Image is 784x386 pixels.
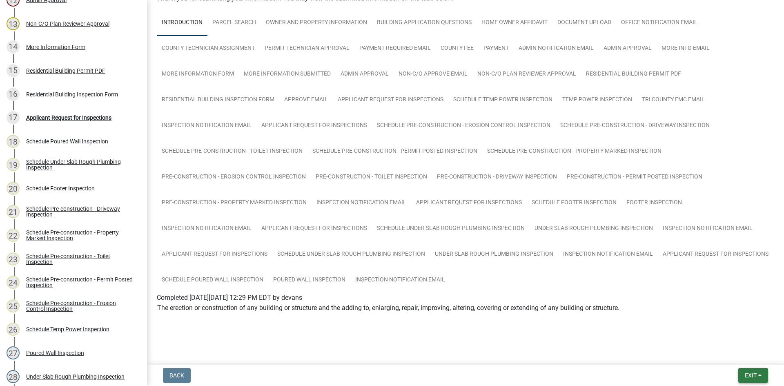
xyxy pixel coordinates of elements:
[256,113,372,139] a: Applicant Request for Inspections
[26,206,134,217] div: Schedule Pre-construction - Driveway Inspection
[307,138,482,165] a: Schedule Pre-construction - Permit Posted Inspection
[279,87,333,113] a: Approve Email
[7,182,20,195] div: 20
[350,267,450,293] a: Inspection Notification Email
[157,87,279,113] a: Residential Building Inspection Form
[7,135,20,148] div: 18
[7,205,20,218] div: 21
[26,68,105,74] div: Residential Building Permit PDF
[432,164,562,190] a: Pre-construction - Driveway Inspection
[448,87,557,113] a: Schedule Temp Power Inspection
[26,326,109,332] div: Schedule Temp Power Inspection
[26,44,85,50] div: More Information Form
[157,36,260,62] a: County Technician Assignment
[637,87,710,113] a: Tri County EMC email
[7,17,20,30] div: 13
[157,61,239,87] a: More Information Form
[26,277,134,288] div: Schedule Pre-construction - Permit Posted Inspection
[312,190,411,216] a: Inspection Notification Email
[157,303,620,313] td: The erection or construction of any building or structure and the adding to, enlarging, repair, i...
[411,190,527,216] a: Applicant Request for Inspections
[26,300,134,312] div: Schedule Pre-construction - Erosion Control Inspection
[558,241,658,268] a: Inspection Notification Email
[658,216,757,242] a: Inspection Notification Email
[599,36,657,62] a: Admin Approval
[26,374,125,379] div: Under Slab Rough Plumbing Inspection
[430,241,558,268] a: Under Slab Rough Plumbing Inspection
[163,368,191,383] button: Back
[26,91,118,97] div: Residential Building Inspection Form
[7,40,20,54] div: 14
[530,216,658,242] a: Under Slab Rough Plumbing Inspection
[26,350,84,356] div: Poured Wall Inspection
[394,61,472,87] a: Non-C/O Approve Email
[157,241,272,268] a: Applicant Request for Inspections
[157,164,311,190] a: Pre-construction - Erosion Control Inspection
[157,294,302,301] span: Completed [DATE][DATE] 12:29 PM EDT by devans
[26,21,109,27] div: Non-C/O Plan Reviewer Approval
[354,36,436,62] a: Payment Required Email
[372,113,555,139] a: Schedule Pre-construction - Erosion Control Inspection
[552,10,616,36] a: Document Upload
[157,10,207,36] a: Introduction
[527,190,621,216] a: Schedule Footer Inspection
[7,229,20,242] div: 22
[7,64,20,77] div: 15
[26,253,134,265] div: Schedule Pre-construction - Toilet Inspection
[738,368,768,383] button: Exit
[621,190,687,216] a: Footer Inspection
[472,61,581,87] a: Non-C/O Plan Reviewer Approval
[482,138,666,165] a: Schedule Pre-construction - Property Marked Inspection
[261,10,372,36] a: Owner and Property Information
[239,61,336,87] a: More Information Submitted
[477,10,552,36] a: Home Owner Affidavit
[479,36,514,62] a: Payment
[336,61,394,87] a: Admin Approval
[7,323,20,336] div: 26
[207,10,261,36] a: Parcel search
[581,61,686,87] a: Residential Building Permit PDF
[26,185,95,191] div: Schedule Footer Inspection
[555,113,715,139] a: Schedule Pre-construction - Driveway Inspection
[157,113,256,139] a: Inspection Notification Email
[268,267,350,293] a: Poured Wall Inspection
[311,164,432,190] a: Pre-construction - Toilet Inspection
[7,299,20,312] div: 25
[169,372,184,379] span: Back
[333,87,448,113] a: Applicant Request for Inspections
[658,241,773,268] a: Applicant Request for Inspections
[26,159,134,170] div: Schedule Under Slab Rough Plumbing Inspection
[26,138,108,144] div: Schedule Poured Wall Inspection
[7,88,20,101] div: 16
[272,241,430,268] a: Schedule Under Slab Rough Plumbing Inspection
[7,370,20,383] div: 28
[26,115,111,120] div: Applicant Request for Inspections
[657,36,715,62] a: More Info Email
[157,138,307,165] a: Schedule Pre-construction - Toilet Inspection
[745,372,757,379] span: Exit
[26,230,134,241] div: Schedule Pre-construction - Property Marked Inspection
[7,158,20,171] div: 19
[7,346,20,359] div: 27
[7,111,20,124] div: 17
[372,10,477,36] a: Building Application Questions
[372,216,530,242] a: Schedule Under Slab Rough Plumbing Inspection
[514,36,599,62] a: Admin Notification Email
[157,267,268,293] a: Schedule Poured Wall Inspection
[260,36,354,62] a: Permit Technician Approval
[7,276,20,289] div: 24
[7,252,20,266] div: 23
[157,190,312,216] a: Pre-construction - Property Marked Inspection
[157,216,256,242] a: Inspection Notification Email
[616,10,702,36] a: Office Notification Email
[562,164,707,190] a: Pre-construction - Permit Posted Inspection
[256,216,372,242] a: Applicant Request for Inspections
[557,87,637,113] a: Temp Power Inspection
[436,36,479,62] a: County Fee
